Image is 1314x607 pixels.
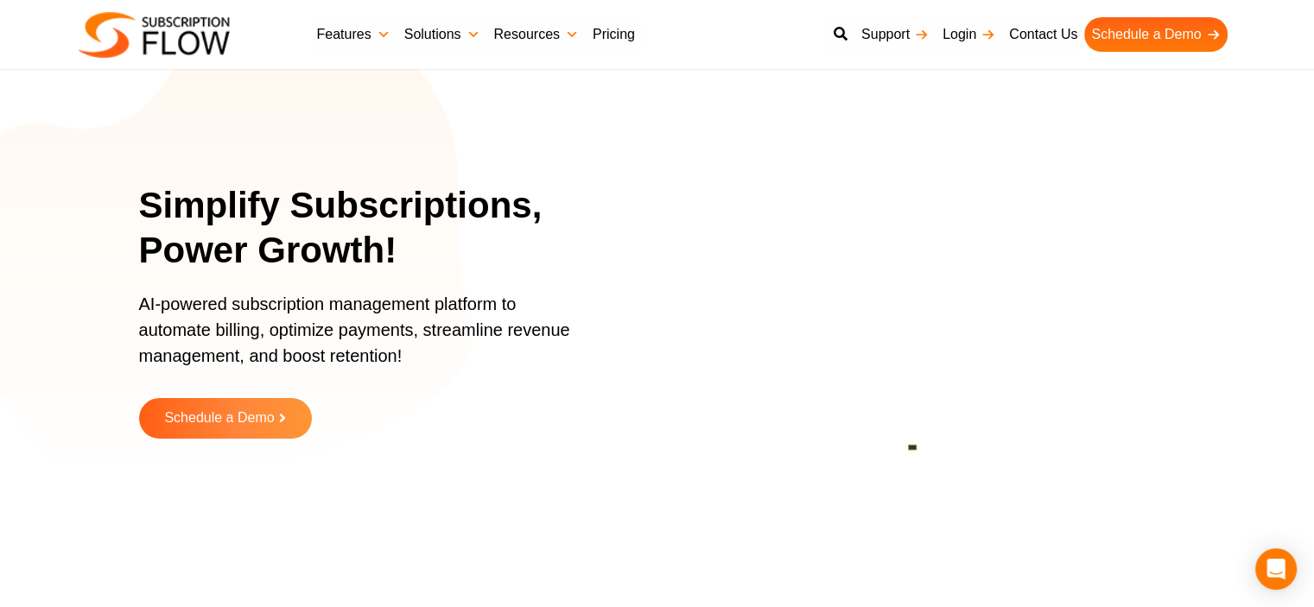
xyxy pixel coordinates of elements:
[586,17,642,52] a: Pricing
[139,398,312,439] a: Schedule a Demo
[79,12,230,58] img: Subscriptionflow
[936,17,1002,52] a: Login
[397,17,487,52] a: Solutions
[1002,17,1084,52] a: Contact Us
[310,17,397,52] a: Features
[486,17,585,52] a: Resources
[854,17,936,52] a: Support
[139,291,588,386] p: AI-powered subscription management platform to automate billing, optimize payments, streamline re...
[164,411,274,426] span: Schedule a Demo
[1255,548,1297,590] div: Open Intercom Messenger
[1084,17,1227,52] a: Schedule a Demo
[139,183,610,274] h1: Simplify Subscriptions, Power Growth!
